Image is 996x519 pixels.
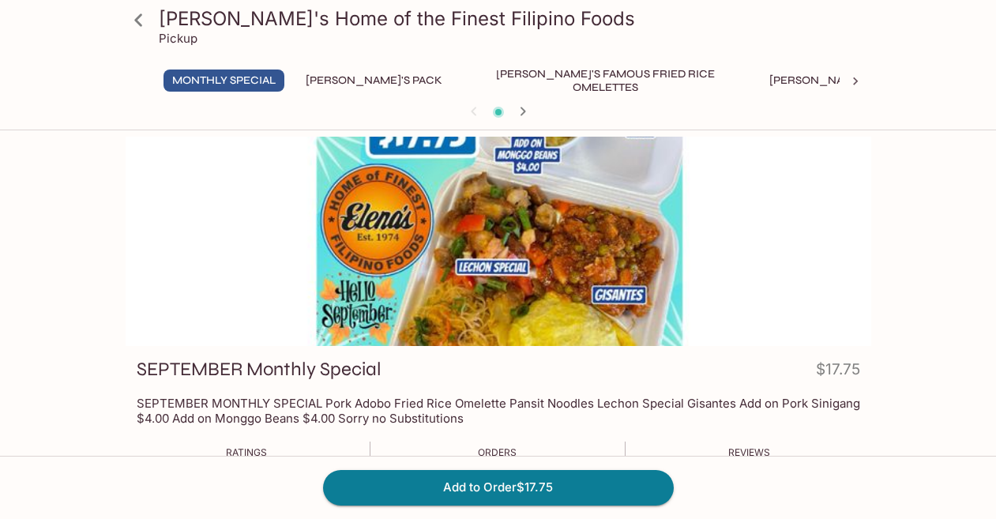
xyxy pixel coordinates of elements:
button: Add to Order$17.75 [323,470,674,505]
span: Reviews [728,446,770,458]
h3: SEPTEMBER Monthly Special [137,357,381,382]
p: SEPTEMBER MONTHLY SPECIAL Pork Adobo Fried Rice Omelette Pansit Noodles Lechon Special Gisantes A... [137,396,860,426]
div: SEPTEMBER Monthly Special [126,137,871,346]
span: Ratings [226,446,267,458]
h4: $17.75 [816,357,860,388]
p: Pickup [159,31,197,46]
h3: [PERSON_NAME]'s Home of the Finest Filipino Foods [159,6,865,31]
button: [PERSON_NAME]'s Famous Fried Rice Omelettes [464,70,748,92]
button: Monthly Special [163,70,284,92]
button: [PERSON_NAME]'s Mixed Plates [761,70,962,92]
span: Orders [478,446,517,458]
button: [PERSON_NAME]'s Pack [297,70,451,92]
